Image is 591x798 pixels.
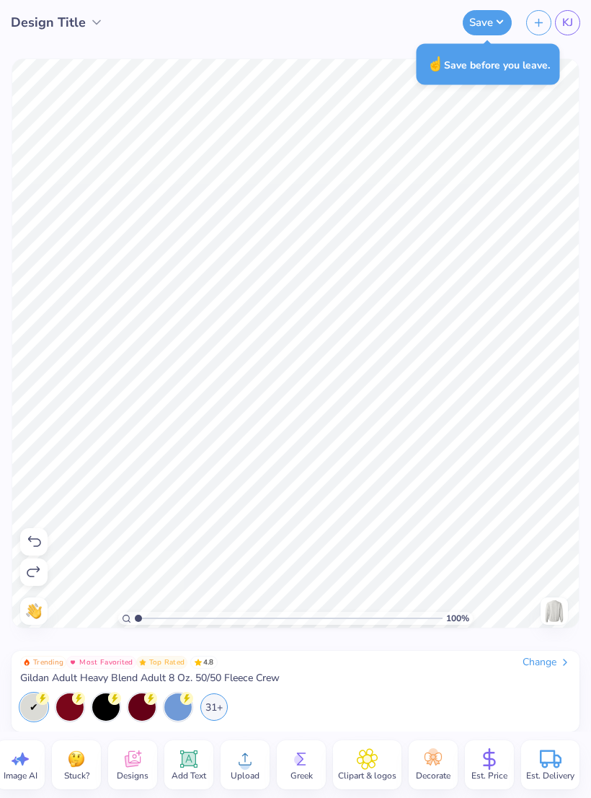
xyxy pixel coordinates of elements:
img: Top Rated sort [139,659,146,666]
span: Top Rated [149,659,185,666]
div: Save before you leave. [417,44,560,85]
span: Est. Price [471,770,507,781]
button: Badge Button [136,656,188,669]
span: 4.8 [190,656,218,669]
span: Trending [33,659,63,666]
a: KJ [555,10,580,35]
img: Stuck? [66,748,87,770]
span: Clipart & logos [338,770,396,781]
span: Gildan Adult Heavy Blend Adult 8 Oz. 50/50 Fleece Crew [20,672,280,685]
span: Design Title [11,13,86,32]
span: Stuck? [64,770,89,781]
button: Badge Button [66,656,135,669]
span: Designs [117,770,148,781]
span: ☝️ [427,55,444,74]
button: Badge Button [20,656,66,669]
span: Most Favorited [79,659,133,666]
img: Trending sort [23,659,30,666]
span: Est. Delivery [526,770,574,781]
div: Change [523,656,571,669]
span: Decorate [416,770,450,781]
span: Upload [231,770,259,781]
span: Image AI [4,770,37,781]
img: Back [543,600,566,623]
div: 31+ [200,693,228,721]
span: Greek [290,770,313,781]
span: Add Text [172,770,206,781]
img: Most Favorited sort [69,659,76,666]
span: KJ [562,14,573,31]
span: 100 % [446,612,469,625]
button: Save [463,10,512,35]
